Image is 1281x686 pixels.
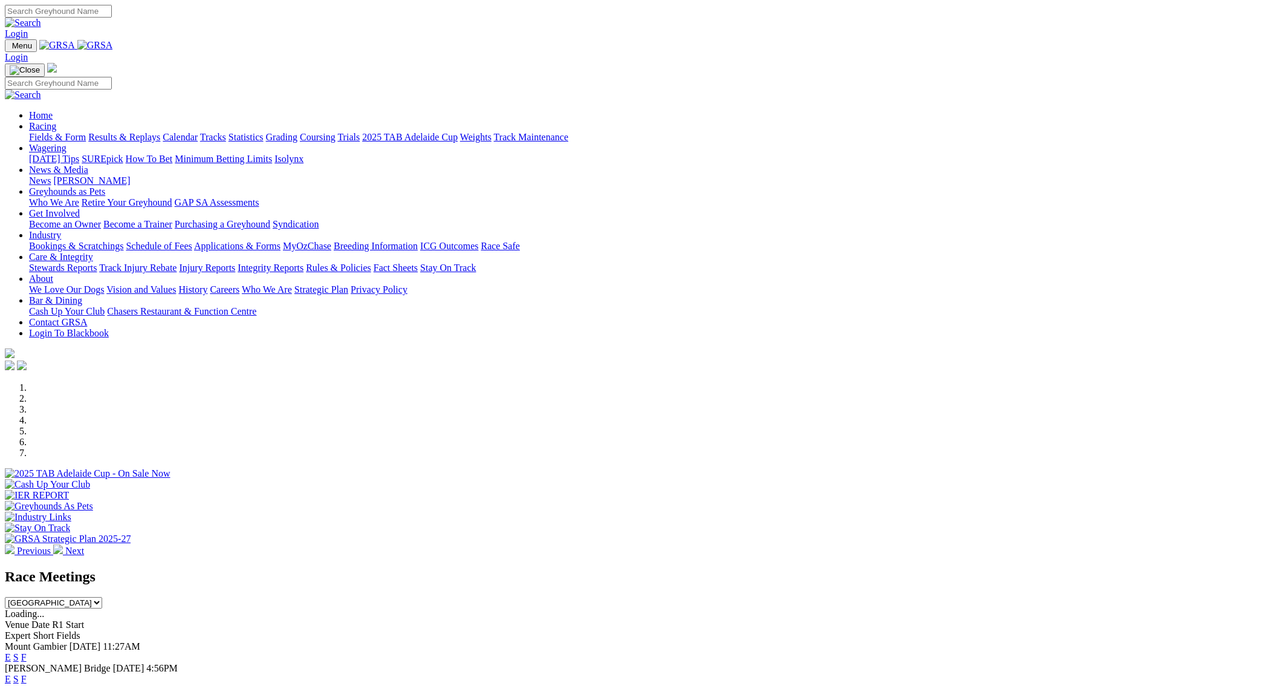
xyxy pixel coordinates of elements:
[126,154,173,164] a: How To Bet
[29,241,123,251] a: Bookings & Scratchings
[5,512,71,523] img: Industry Links
[5,77,112,90] input: Search
[29,241,1276,252] div: Industry
[17,361,27,370] img: twitter.svg
[5,479,90,490] img: Cash Up Your Club
[65,546,84,556] span: Next
[13,652,19,662] a: S
[5,501,93,512] img: Greyhounds As Pets
[53,544,63,554] img: chevron-right-pager-white.svg
[351,284,407,295] a: Privacy Policy
[29,306,105,316] a: Cash Up Your Club
[179,263,235,273] a: Injury Reports
[29,132,86,142] a: Fields & Form
[210,284,239,295] a: Careers
[5,619,29,630] span: Venue
[481,241,519,251] a: Race Safe
[103,219,172,229] a: Become a Trainer
[53,546,84,556] a: Next
[5,674,11,684] a: E
[460,132,491,142] a: Weights
[56,630,80,641] span: Fields
[107,306,256,316] a: Chasers Restaurant & Function Centre
[5,5,112,18] input: Search
[306,263,371,273] a: Rules & Policies
[88,132,160,142] a: Results & Replays
[494,132,568,142] a: Track Maintenance
[17,546,51,556] span: Previous
[5,569,1276,585] h2: Race Meetings
[77,40,113,51] img: GRSA
[5,544,15,554] img: chevron-left-pager-white.svg
[31,619,50,630] span: Date
[283,241,331,251] a: MyOzChase
[33,630,54,641] span: Short
[175,154,272,164] a: Minimum Betting Limits
[29,252,93,262] a: Care & Integrity
[29,186,105,197] a: Greyhounds as Pets
[29,121,56,131] a: Racing
[5,641,67,652] span: Mount Gambier
[29,175,1276,186] div: News & Media
[29,197,79,207] a: Who We Are
[29,110,53,120] a: Home
[146,663,178,673] span: 4:56PM
[5,630,31,641] span: Expert
[29,219,1276,230] div: Get Involved
[5,52,28,62] a: Login
[300,132,336,142] a: Coursing
[52,619,84,630] span: R1 Start
[106,284,176,295] a: Vision and Values
[29,273,53,284] a: About
[5,361,15,370] img: facebook.svg
[82,154,123,164] a: SUREpick
[5,39,37,52] button: Toggle navigation
[29,143,66,153] a: Wagering
[5,534,131,544] img: GRSA Strategic Plan 2025-27
[334,241,418,251] a: Breeding Information
[420,241,478,251] a: ICG Outcomes
[113,663,144,673] span: [DATE]
[194,241,281,251] a: Applications & Forms
[53,175,130,186] a: [PERSON_NAME]
[175,197,259,207] a: GAP SA Assessments
[266,132,297,142] a: Grading
[12,41,32,50] span: Menu
[5,468,170,479] img: 2025 TAB Adelaide Cup - On Sale Now
[5,28,28,39] a: Login
[29,154,1276,165] div: Wagering
[13,674,19,684] a: S
[29,132,1276,143] div: Racing
[82,197,172,207] a: Retire Your Greyhound
[47,63,57,73] img: logo-grsa-white.png
[5,652,11,662] a: E
[29,328,109,338] a: Login To Blackbook
[29,219,101,229] a: Become an Owner
[10,65,40,75] img: Close
[29,165,88,175] a: News & Media
[5,523,70,534] img: Stay On Track
[29,284,104,295] a: We Love Our Dogs
[175,219,270,229] a: Purchasing a Greyhound
[5,546,53,556] a: Previous
[238,263,303,273] a: Integrity Reports
[29,263,1276,273] div: Care & Integrity
[21,652,27,662] a: F
[5,64,45,77] button: Toggle navigation
[274,154,303,164] a: Isolynx
[163,132,198,142] a: Calendar
[362,132,458,142] a: 2025 TAB Adelaide Cup
[200,132,226,142] a: Tracks
[29,263,97,273] a: Stewards Reports
[5,348,15,358] img: logo-grsa-white.png
[126,241,192,251] a: Schedule of Fees
[337,132,360,142] a: Trials
[29,284,1276,295] div: About
[70,641,101,652] span: [DATE]
[374,263,418,273] a: Fact Sheets
[273,219,319,229] a: Syndication
[5,609,44,619] span: Loading...
[29,154,79,164] a: [DATE] Tips
[229,132,264,142] a: Statistics
[21,674,27,684] a: F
